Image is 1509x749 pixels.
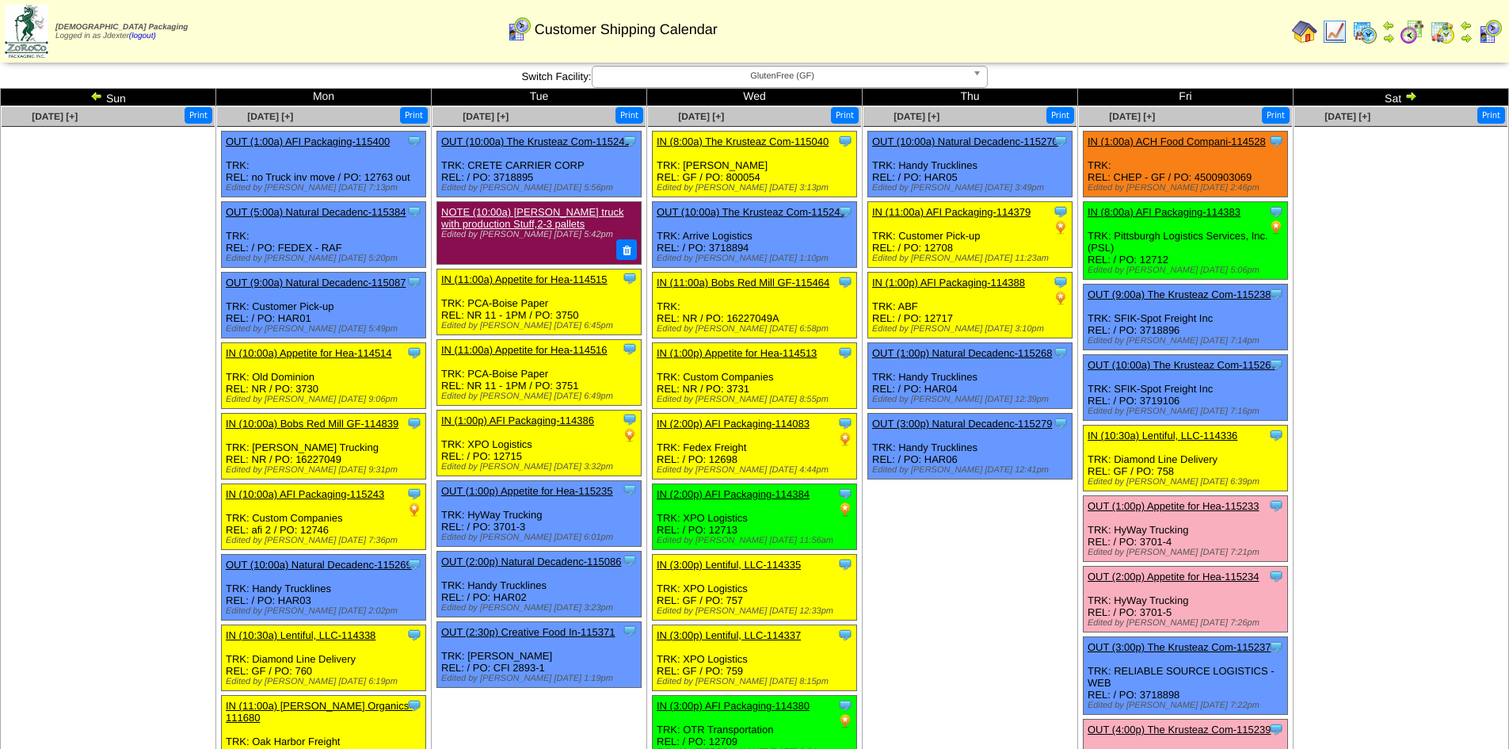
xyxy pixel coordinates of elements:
div: TRK: SFIK-Spot Freight Inc REL: / PO: 3718896 [1084,285,1288,350]
div: Edited by [PERSON_NAME] [DATE] 6:19pm [226,677,425,686]
img: PO [1053,220,1069,235]
div: TRK: Arrive Logistics REL: / PO: 3718894 [653,202,857,268]
div: TRK: Custom Companies REL: NR / PO: 3731 [653,343,857,409]
a: OUT (2:00p) Appetite for Hea-115234 [1088,571,1259,583]
div: TRK: REL: / PO: FEDEX - RAF [222,202,426,268]
a: IN (11:00a) Appetite for Hea-114515 [441,273,608,285]
a: IN (2:00p) AFI Packaging-114083 [657,418,810,430]
img: Tooltip [622,482,638,498]
a: NOTE (10:00a) [PERSON_NAME] truck with production Stuff,2-3 pallets [441,206,623,230]
a: OUT (10:00a) The Krusteaz Com-115241 [441,136,631,147]
a: OUT (10:00a) The Krusteaz Com-115267 [1088,359,1277,371]
img: Tooltip [1268,639,1284,655]
div: TRK: XPO Logistics REL: / PO: 12715 [437,410,642,476]
a: IN (8:00a) AFI Packaging-114383 [1088,206,1240,218]
img: Tooltip [1053,274,1069,290]
div: TRK: Diamond Line Delivery REL: GF / PO: 758 [1084,426,1288,491]
a: IN (10:00a) Appetite for Hea-114514 [226,347,392,359]
div: Edited by [PERSON_NAME] [DATE] 6:39pm [1088,477,1287,487]
img: arrowleft.gif [1382,19,1395,32]
div: Edited by [PERSON_NAME] [DATE] 7:14pm [1088,336,1287,346]
div: TRK: REL: CHEP - GF / PO: 4500903069 [1084,132,1288,197]
div: Edited by [PERSON_NAME] [DATE] 8:55pm [657,395,856,404]
a: OUT (3:00p) Natural Decadenc-115279 [872,418,1052,430]
img: calendarprod.gif [1352,19,1378,44]
a: OUT (9:00a) The Krusteaz Com-115238 [1088,289,1271,300]
img: Tooltip [1268,498,1284,514]
div: Edited by [PERSON_NAME] [DATE] 2:46pm [1088,183,1287,193]
div: Edited by [PERSON_NAME] [DATE] 5:49pm [226,324,425,334]
div: TRK: RELIABLE SOURCE LOGISTICS - WEB REL: / PO: 3718898 [1084,637,1288,715]
a: OUT (2:00p) Natural Decadenc-115086 [441,556,621,567]
div: TRK: Handy Trucklines REL: / PO: HAR02 [437,551,642,617]
div: Edited by [PERSON_NAME] [DATE] 7:16pm [1088,407,1287,416]
span: [DEMOGRAPHIC_DATA] Packaging [55,23,188,32]
div: TRK: Handy Trucklines REL: / PO: HAR04 [868,343,1073,409]
td: Sun [1,89,216,106]
div: TRK: Customer Pick-up REL: / PO: 12708 [868,202,1073,268]
div: Edited by [PERSON_NAME] [DATE] 9:31pm [226,465,425,475]
div: TRK: CRETE CARRIER CORP REL: / PO: 3718895 [437,132,642,197]
div: Edited by [PERSON_NAME] [DATE] 7:13pm [226,183,425,193]
img: arrowright.gif [1404,90,1417,102]
td: Sat [1294,89,1509,106]
td: Wed [647,89,863,106]
img: Tooltip [1268,204,1284,220]
div: TRK: HyWay Trucking REL: / PO: 3701-3 [437,480,642,546]
a: [DATE] [+] [247,111,293,122]
td: Fri [1078,89,1294,106]
div: TRK: Customer Pick-up REL: / PO: HAR01 [222,273,426,338]
div: Edited by [PERSON_NAME] [DATE] 6:01pm [441,533,641,542]
img: Tooltip [837,697,853,713]
img: Tooltip [622,411,638,427]
img: Tooltip [1268,721,1284,737]
a: IN (10:30a) Lentiful, LLC-114338 [226,629,375,641]
img: Tooltip [837,345,853,361]
a: [DATE] [+] [894,111,939,122]
span: GlutenFree (GF) [599,67,966,86]
img: Tooltip [837,556,853,572]
a: IN (1:00p) Appetite for Hea-114513 [657,347,817,359]
div: Edited by [PERSON_NAME] [DATE] 9:06pm [226,395,425,404]
span: Customer Shipping Calendar [535,21,718,38]
div: Edited by [PERSON_NAME] [DATE] 12:33pm [657,606,856,616]
a: OUT (1:00p) Appetite for Hea-115233 [1088,500,1259,512]
img: Tooltip [406,274,422,290]
div: TRK: Pittsburgh Logistics Services, Inc. (PSL) REL: / PO: 12712 [1084,202,1288,280]
img: Tooltip [622,552,638,568]
div: TRK: Handy Trucklines REL: / PO: HAR03 [222,555,426,621]
img: calendarblend.gif [1400,19,1425,44]
div: TRK: Handy Trucklines REL: / PO: HAR06 [868,414,1073,480]
span: [DATE] [+] [1324,111,1370,122]
img: Tooltip [406,556,422,572]
div: TRK: PCA-Boise Paper REL: NR 11 - 1PM / PO: 3750 [437,269,642,334]
div: Edited by [PERSON_NAME] [DATE] 6:58pm [657,324,856,334]
img: Tooltip [1053,415,1069,431]
div: Edited by [PERSON_NAME] [DATE] 7:21pm [1088,548,1287,557]
div: Edited by [PERSON_NAME] [DATE] 11:23am [872,254,1072,263]
img: PO [837,431,853,447]
a: OUT (1:00p) Appetite for Hea-115235 [441,485,613,497]
a: OUT (3:00p) The Krusteaz Com-115237 [1088,641,1271,653]
img: Tooltip [837,133,853,149]
button: Print [185,107,212,124]
div: Edited by [PERSON_NAME] [DATE] 1:19pm [441,674,641,683]
div: TRK: [PERSON_NAME] Trucking REL: NR / PO: 16227049 [222,414,426,480]
a: IN (10:30a) Lentiful, LLC-114336 [1088,430,1237,441]
img: calendarcustomer.gif [1477,19,1503,44]
div: Edited by [PERSON_NAME] [DATE] 7:26pm [1088,618,1287,628]
div: Edited by [PERSON_NAME] [DATE] 3:10pm [872,324,1072,334]
div: TRK: HyWay Trucking REL: / PO: 3701-4 [1084,496,1288,562]
div: Edited by [PERSON_NAME] [DATE] 6:49pm [441,392,641,401]
a: IN (3:00p) Lentiful, LLC-114335 [657,559,801,571]
img: PO [622,427,638,443]
img: Tooltip [1053,345,1069,361]
img: Tooltip [1268,427,1284,443]
a: [DATE] [+] [678,111,724,122]
div: TRK: [PERSON_NAME] REL: GF / PO: 800054 [653,132,857,197]
img: Tooltip [1268,286,1284,302]
div: Edited by [PERSON_NAME] [DATE] 5:56pm [441,183,641,193]
span: Logged in as Jdexter [55,23,188,40]
div: Edited by [PERSON_NAME] [DATE] 12:39pm [872,395,1072,404]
